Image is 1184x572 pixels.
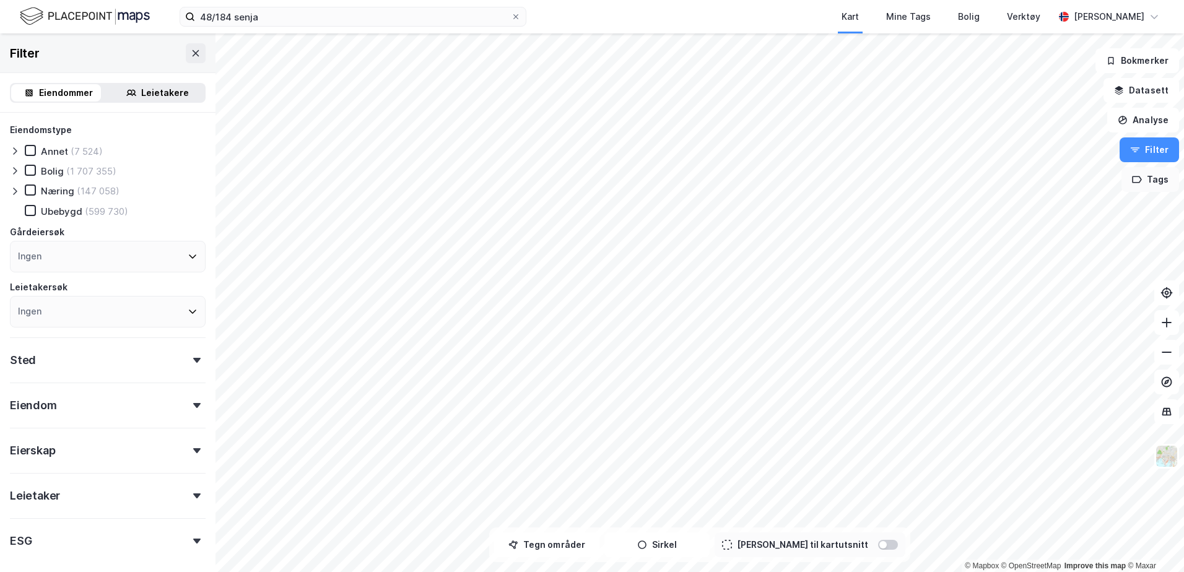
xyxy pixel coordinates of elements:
div: Leietakere [141,85,189,100]
div: (147 058) [77,185,120,197]
div: (7 524) [71,145,103,157]
img: Z [1155,444,1178,468]
input: Søk på adresse, matrikkel, gårdeiere, leietakere eller personer [195,7,511,26]
div: Bolig [41,165,64,177]
a: Improve this map [1064,561,1126,570]
div: [PERSON_NAME] til kartutsnitt [737,537,868,552]
a: OpenStreetMap [1001,561,1061,570]
div: Bolig [958,9,980,24]
div: Filter [10,43,40,63]
button: Filter [1120,137,1179,162]
div: [PERSON_NAME] [1074,9,1144,24]
div: (599 730) [85,206,128,217]
button: Analyse [1107,108,1179,132]
div: ESG [10,534,32,548]
div: Ingen [18,249,41,264]
div: Leietaker [10,488,60,503]
img: logo.f888ab2527a4732fd821a326f86c7f29.svg [20,6,150,27]
button: Bokmerker [1095,48,1179,73]
button: Tags [1121,167,1179,192]
div: Sted [10,353,36,368]
div: Gårdeiersøk [10,225,64,240]
div: Verktøy [1007,9,1040,24]
button: Tegn områder [494,532,599,557]
div: Leietakersøk [10,280,67,295]
div: Annet [41,145,68,157]
button: Sirkel [604,532,710,557]
div: Eierskap [10,443,55,458]
button: Datasett [1103,78,1179,103]
div: Eiendommer [39,85,93,100]
iframe: Chat Widget [1122,513,1184,572]
div: Mine Tags [886,9,931,24]
div: Eiendomstype [10,123,72,137]
div: Ubebygd [41,206,82,217]
div: Kart [842,9,859,24]
div: Eiendom [10,398,57,413]
a: Mapbox [965,561,999,570]
div: Næring [41,185,74,197]
div: Ingen [18,304,41,319]
div: (1 707 355) [66,165,116,177]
